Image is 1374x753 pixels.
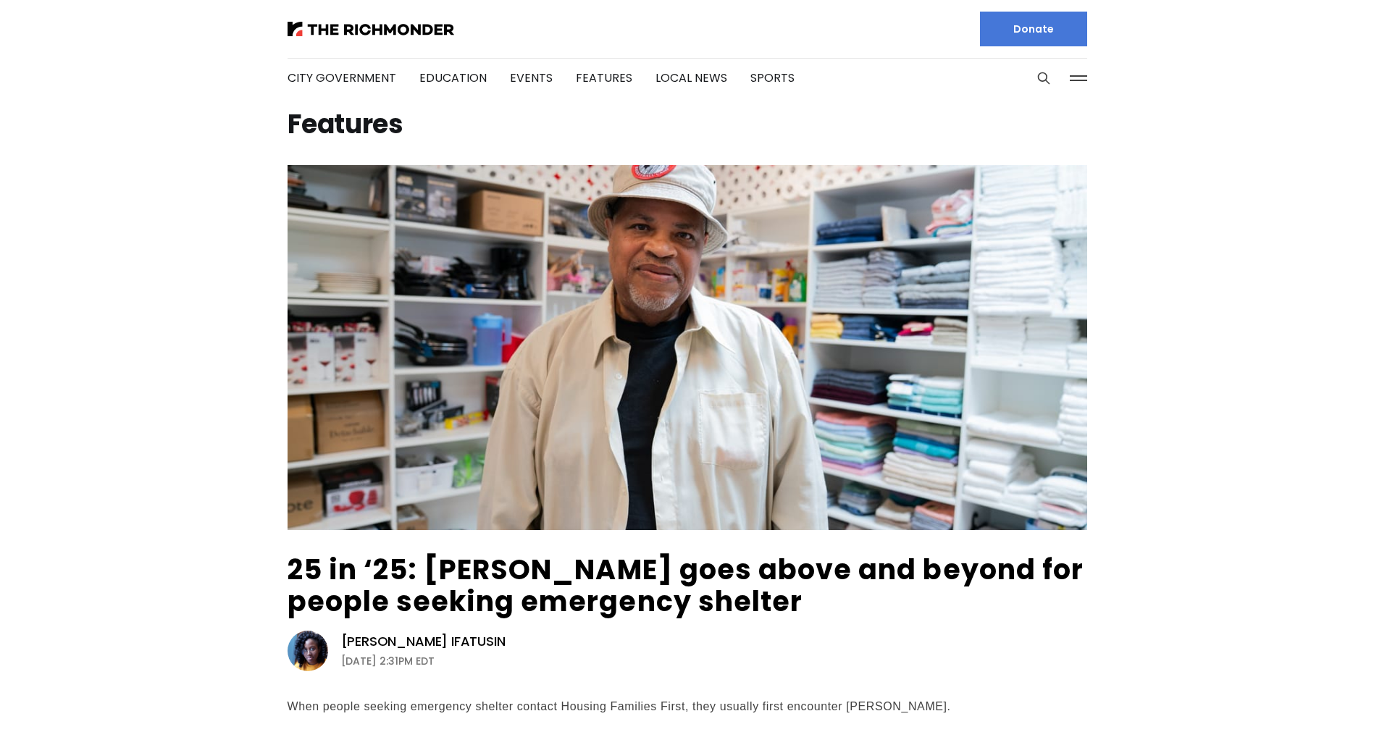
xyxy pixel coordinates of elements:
h1: Features [288,113,1087,136]
iframe: portal-trigger [1252,682,1374,753]
img: 25 in ‘25: Rodney Hopkins goes above and beyond for people seeking emergency shelter [288,165,1087,530]
img: The Richmonder [288,22,454,36]
div: When people seeking emergency shelter contact Housing Families First, they usually first encounte... [288,699,1087,714]
a: Education [419,70,487,86]
a: Features [576,70,632,86]
a: 25 in ‘25: [PERSON_NAME] goes above and beyond for people seeking emergency shelter [288,550,1084,621]
a: City Government [288,70,396,86]
a: Local News [655,70,727,86]
a: [PERSON_NAME] Ifatusin [341,633,506,650]
a: Sports [750,70,795,86]
button: Search this site [1033,67,1055,89]
time: [DATE] 2:31PM EDT [341,652,435,670]
img: Victoria A. Ifatusin [288,631,328,671]
a: Events [510,70,553,86]
a: Donate [980,12,1087,46]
